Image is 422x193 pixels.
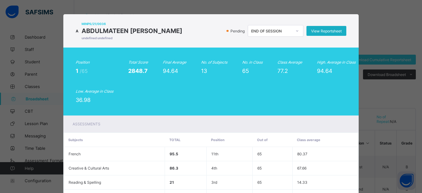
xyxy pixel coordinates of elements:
[201,60,227,65] i: No. of Subjects
[251,29,292,33] div: END OF SESSION
[80,68,88,74] span: /65
[170,152,178,156] span: 95.5
[297,180,307,185] span: 14.33
[76,89,113,94] i: Low. Average in Class
[170,166,178,170] span: 86.3
[297,152,307,156] span: 80.37
[211,166,217,170] span: 4th
[170,180,174,185] span: 21
[82,27,182,35] span: ABDULMATEEN [PERSON_NAME]
[257,138,268,142] span: Out of
[163,68,178,74] span: 94.64
[128,60,148,65] i: Total Score
[277,60,302,65] i: Class Average
[69,180,101,185] span: Reading & Spelling
[230,29,247,33] span: Pending
[211,138,225,142] span: Position
[76,97,91,103] span: 36.98
[211,180,217,185] span: 3rd
[163,60,186,65] i: Final Average
[257,152,262,156] span: 65
[69,152,81,156] span: French
[257,166,262,170] span: 65
[317,68,332,74] span: 94.64
[201,68,207,74] span: 13
[311,29,342,33] span: View Reportsheet
[242,60,263,65] i: No. in Class
[73,122,100,126] span: Assessments
[257,180,262,185] span: 65
[211,152,218,156] span: 11th
[242,68,249,74] span: 65
[169,138,180,142] span: Total
[76,29,78,33] span: A
[69,166,109,170] span: Creative & Cultural Arts
[317,60,356,65] i: High. Average in Class
[297,138,320,142] span: Class average
[82,36,182,40] span: undefined undefined
[68,138,83,142] span: Subjects
[76,68,80,74] span: 1
[297,166,306,170] span: 67.66
[128,68,148,74] span: 2848.7
[82,22,182,26] span: MINPS/21/0036
[76,60,90,65] i: Position
[277,68,288,74] span: 77.2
